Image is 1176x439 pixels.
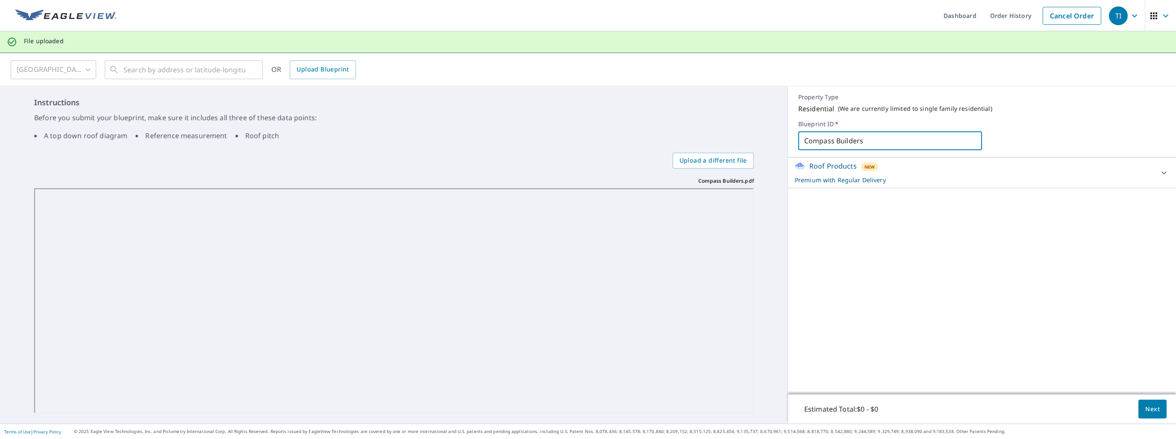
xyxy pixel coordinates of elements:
li: Roof pitch [235,131,279,141]
p: | [4,429,61,434]
a: Privacy Policy [33,429,61,435]
iframe: Compass Builders.pdf [34,188,754,414]
p: Estimated Total: $0 - $0 [797,400,885,418]
p: © 2025 Eagle View Technologies, Inc. and Pictometry International Corp. All Rights Reserved. Repo... [74,428,1172,435]
span: Upload a different file [679,155,747,166]
p: Before you submit your blueprint, make sure it includes all three of these data points: [34,113,754,123]
img: EV Logo [15,9,116,22]
p: File uploaded [24,37,64,45]
a: Upload Blueprint [290,60,356,79]
button: Next [1138,400,1167,419]
label: Blueprint ID [798,120,1166,128]
p: Premium with Regular Delivery [795,175,1154,184]
a: Terms of Use [4,429,31,435]
a: Cancel Order [1043,7,1101,25]
p: Compass Builders.pdf [698,177,754,185]
div: [GEOGRAPHIC_DATA] [11,58,96,82]
span: Upload Blueprint [297,64,349,75]
li: Reference measurement [135,131,227,141]
p: Residential [798,104,835,114]
li: A top down roof diagram [34,131,127,141]
span: Next [1145,404,1160,415]
div: TI [1109,6,1128,25]
p: Property Type [798,93,1166,101]
span: New [864,163,875,170]
input: Search by address or latitude-longitude [123,58,245,82]
p: Roof Products [809,161,857,171]
p: ( We are currently limited to single family residential ) [838,105,992,113]
div: Roof ProductsNewPremium with Regular Delivery [795,161,1169,184]
h6: Instructions [34,97,754,108]
label: Upload a different file [673,153,754,169]
div: OR [271,60,356,79]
